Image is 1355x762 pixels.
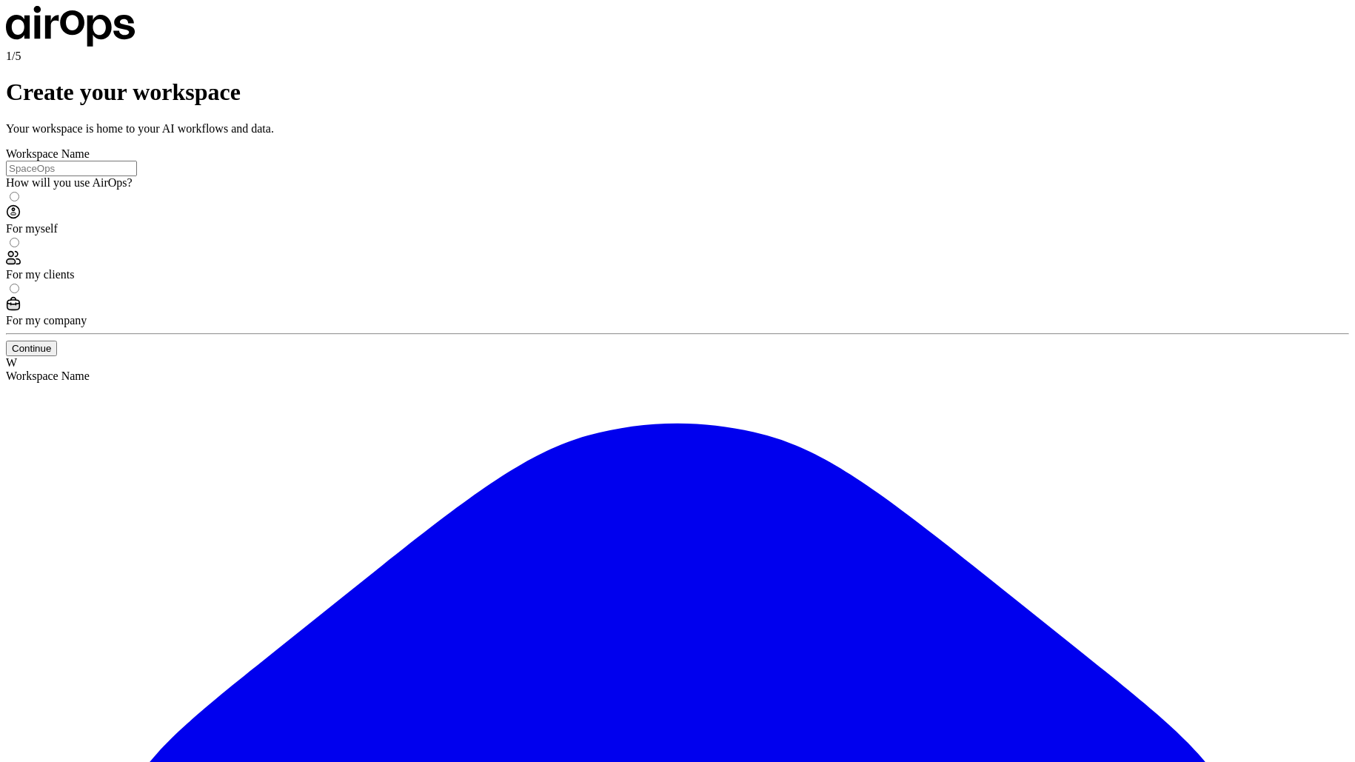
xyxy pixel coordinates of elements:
[6,341,57,356] button: Continue
[6,78,1349,106] h1: Create your workspace
[6,147,90,160] label: Workspace Name
[10,238,19,247] input: For my clients
[6,370,1349,383] div: Workspace Name
[6,356,17,369] span: W
[10,192,19,201] input: For myself
[6,314,87,327] span: For my company
[6,176,133,189] label: How will you use AirOps?
[6,222,58,235] span: For myself
[10,284,19,293] input: For my company
[6,268,74,281] span: For my clients
[6,50,21,62] span: 1/5
[6,161,137,176] input: SpaceOps
[12,343,51,354] span: Continue
[6,122,1349,136] p: Your workspace is home to your AI workflows and data.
